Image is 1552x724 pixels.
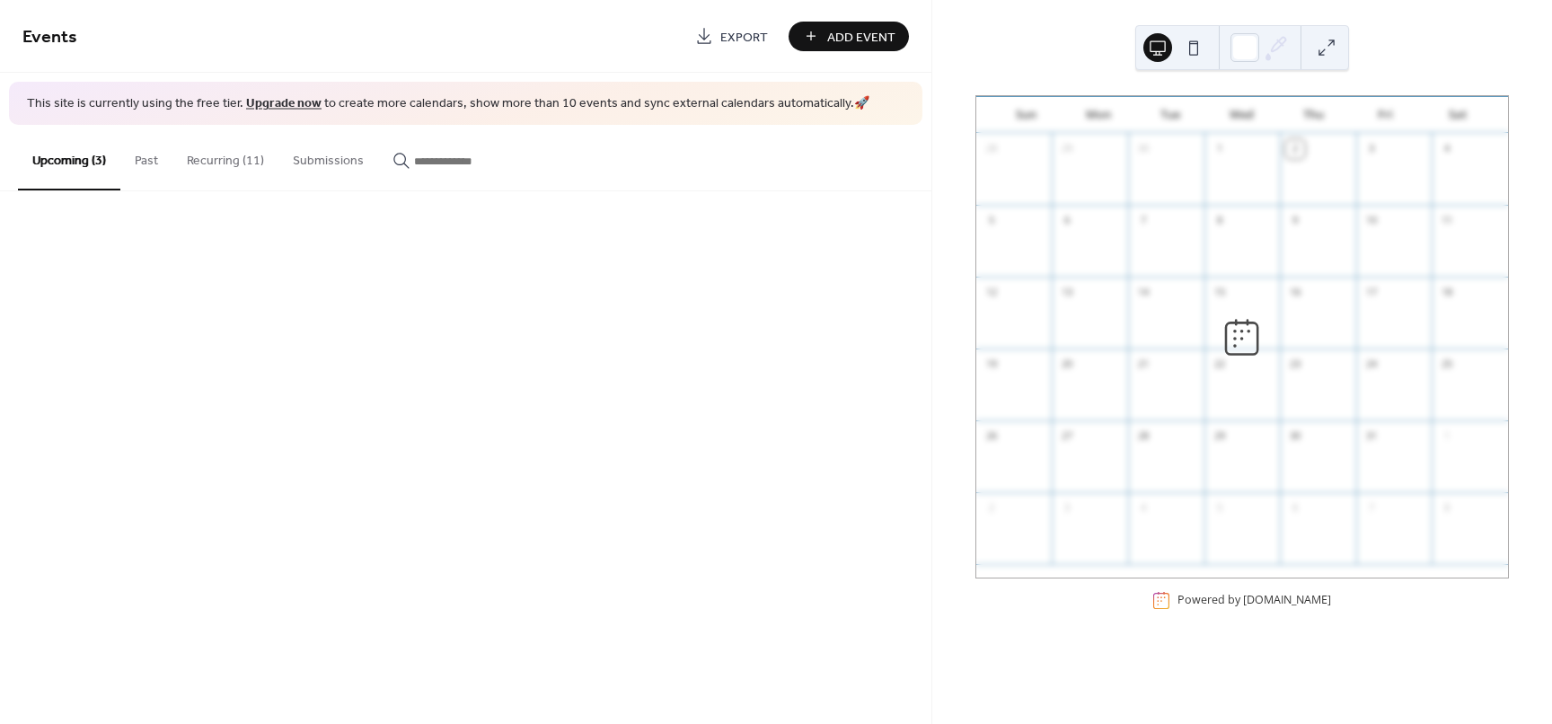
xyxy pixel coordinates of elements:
div: 8 [1437,499,1457,518]
span: Add Event [827,28,895,47]
div: 10 [1362,211,1381,231]
div: 3 [1057,499,1077,518]
div: Fri [1350,97,1422,133]
div: 9 [1285,211,1305,231]
div: 15 [1210,283,1230,303]
div: Tue [1134,97,1206,133]
div: 19 [982,355,1001,375]
a: Export [682,22,781,51]
div: Mon [1063,97,1134,133]
div: 21 [1133,355,1153,375]
span: Events [22,20,77,55]
div: 20 [1057,355,1077,375]
div: 26 [982,427,1001,446]
div: 1 [1437,427,1457,446]
div: 31 [1362,427,1381,446]
div: Powered by [1177,592,1331,607]
div: 7 [1133,211,1153,231]
div: 7 [1362,499,1381,518]
div: 25 [1437,355,1457,375]
div: 22 [1210,355,1230,375]
div: 29 [1210,427,1230,446]
span: This site is currently using the free tier. to create more calendars, show more than 10 events an... [27,95,869,113]
div: 30 [1285,427,1305,446]
div: 11 [1437,211,1457,231]
div: 6 [1285,499,1305,518]
button: Past [120,125,172,189]
div: Wed [1206,97,1278,133]
div: 2 [1285,139,1305,159]
div: 12 [982,283,1001,303]
button: Add Event [789,22,909,51]
div: 5 [982,211,1001,231]
div: 23 [1285,355,1305,375]
button: Upcoming (3) [18,125,120,190]
div: 14 [1133,283,1153,303]
div: 28 [982,139,1001,159]
div: 28 [1133,427,1153,446]
div: Thu [1278,97,1350,133]
div: 29 [1057,139,1077,159]
div: Sat [1422,97,1494,133]
a: Upgrade now [246,92,322,116]
div: 18 [1437,283,1457,303]
button: Submissions [278,125,378,189]
div: Sun [991,97,1063,133]
span: Export [720,28,768,47]
div: 17 [1362,283,1381,303]
div: 5 [1210,499,1230,518]
div: 8 [1210,211,1230,231]
button: Recurring (11) [172,125,278,189]
div: 16 [1285,283,1305,303]
div: 13 [1057,283,1077,303]
div: 27 [1057,427,1077,446]
div: 1 [1210,139,1230,159]
div: 4 [1133,499,1153,518]
div: 6 [1057,211,1077,231]
a: [DOMAIN_NAME] [1243,592,1331,607]
div: 3 [1362,139,1381,159]
div: 30 [1133,139,1153,159]
div: 2 [982,499,1001,518]
div: 24 [1362,355,1381,375]
div: 4 [1437,139,1457,159]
